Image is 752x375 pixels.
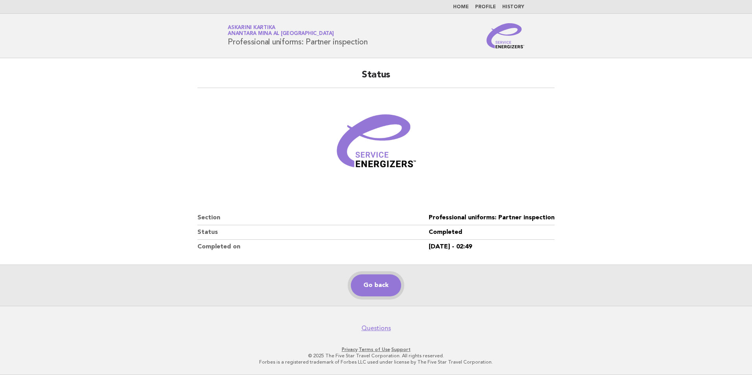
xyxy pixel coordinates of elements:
[475,5,496,9] a: Profile
[197,211,429,225] dt: Section
[135,353,617,359] p: © 2025 The Five Star Travel Corporation. All rights reserved.
[429,240,555,254] dd: [DATE] - 02:49
[228,26,368,46] h1: Professional uniforms: Partner inspection
[391,347,411,352] a: Support
[197,69,555,88] h2: Status
[329,97,423,192] img: Verified
[429,211,555,225] dd: Professional uniforms: Partner inspection
[197,225,429,240] dt: Status
[361,324,391,332] a: Questions
[197,240,429,254] dt: Completed on
[342,347,358,352] a: Privacy
[429,225,555,240] dd: Completed
[351,274,401,296] a: Go back
[487,23,524,48] img: Service Energizers
[135,346,617,353] p: · ·
[359,347,390,352] a: Terms of Use
[135,359,617,365] p: Forbes is a registered trademark of Forbes LLC used under license by The Five Star Travel Corpora...
[502,5,524,9] a: History
[453,5,469,9] a: Home
[228,31,334,37] span: Anantara Mina al [GEOGRAPHIC_DATA]
[228,25,334,36] a: Askarini KartikaAnantara Mina al [GEOGRAPHIC_DATA]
